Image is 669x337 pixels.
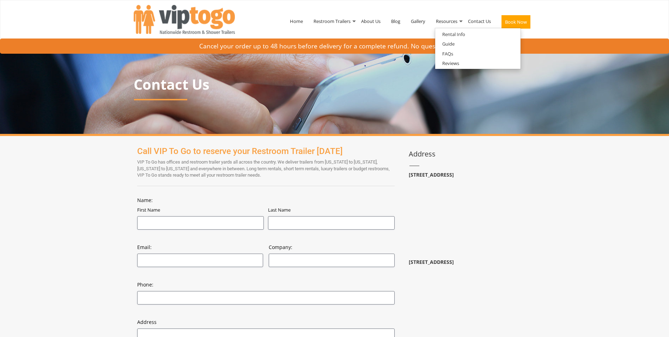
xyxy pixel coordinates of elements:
[386,3,406,40] a: Blog
[501,15,530,29] button: Book Now
[406,3,431,40] a: Gallery
[409,171,454,178] b: [STREET_ADDRESS]
[435,59,466,68] a: Reviews
[496,3,536,44] a: Book Now
[134,77,536,92] p: Contact Us
[137,207,264,213] label: First Name
[137,319,157,326] legend: Address
[285,3,308,40] a: Home
[431,3,463,40] a: Resources
[137,244,263,251] label: Email:
[137,197,153,204] legend: Name:
[463,3,496,40] a: Contact Us
[435,49,460,58] a: FAQs
[409,150,536,158] h3: Address
[137,147,395,156] h1: Call VIP To Go to reserve your Restroom Trailer [DATE]
[134,5,235,34] img: VIPTOGO
[137,147,395,179] div: VIP To Go has offices and restroom trailer yards all across the country. We deliver trailers from...
[269,244,395,251] label: Company:
[268,207,395,213] label: Last Name
[356,3,386,40] a: About Us
[435,30,472,39] a: Rental Info
[435,40,462,48] a: Guide
[137,281,395,288] label: Phone:
[409,259,454,265] b: [STREET_ADDRESS]
[308,3,356,40] a: Restroom Trailers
